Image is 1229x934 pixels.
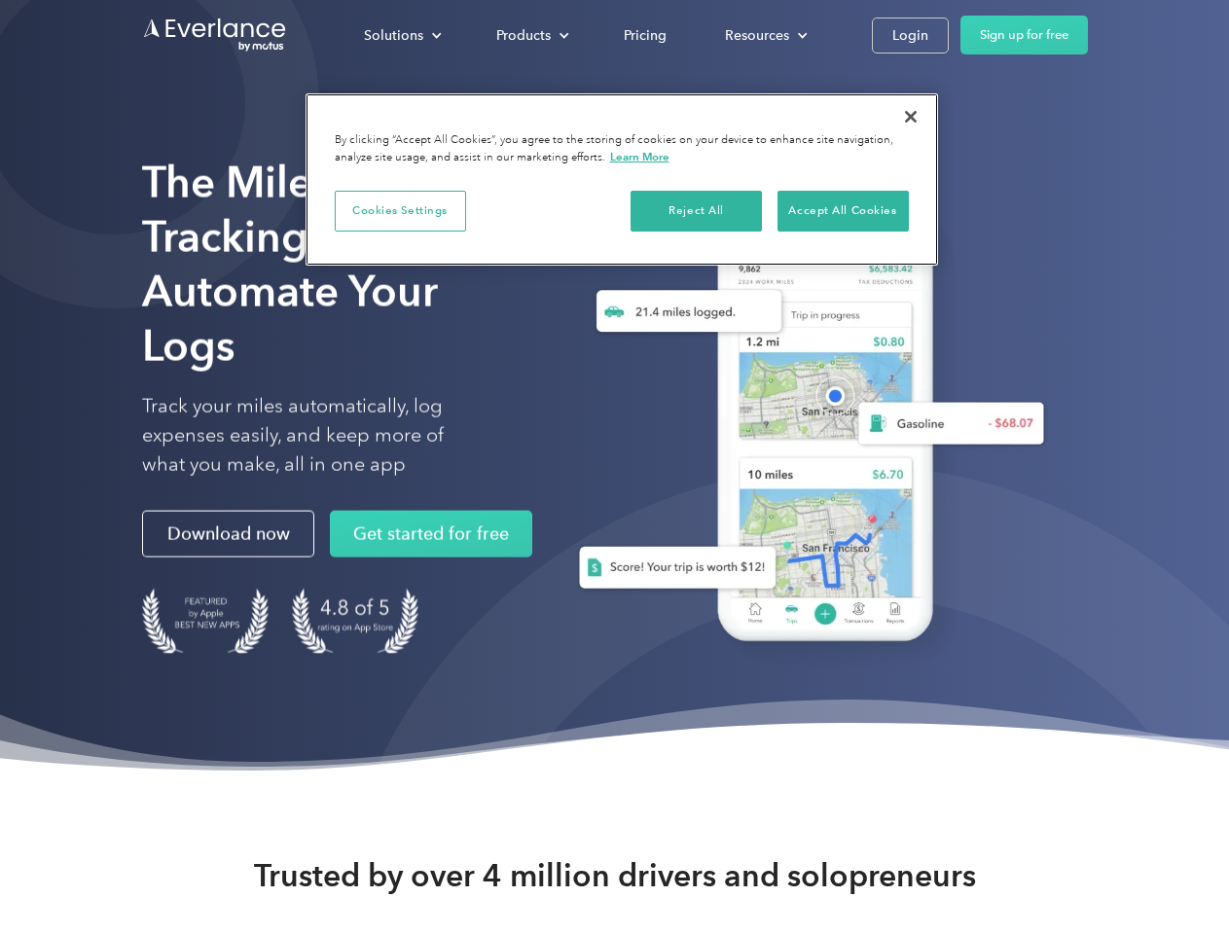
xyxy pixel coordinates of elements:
a: Login [872,18,949,54]
button: Cookies Settings [335,191,466,232]
button: Close [889,95,932,138]
img: 4.9 out of 5 stars on the app store [292,589,418,654]
a: More information about your privacy, opens in a new tab [610,150,669,163]
div: Products [496,23,551,48]
p: Track your miles automatically, log expenses easily, and keep more of what you make, all in one app [142,392,489,480]
a: Download now [142,511,314,557]
div: Resources [725,23,789,48]
div: Privacy [306,93,938,266]
div: Pricing [624,23,667,48]
div: Products [477,18,585,53]
strong: Trusted by over 4 million drivers and solopreneurs [254,856,976,895]
img: Everlance, mileage tracker app, expense tracking app [548,185,1060,670]
div: Resources [705,18,823,53]
div: Cookie banner [306,93,938,266]
div: By clicking “Accept All Cookies”, you agree to the storing of cookies on your device to enhance s... [335,132,909,166]
a: Get started for free [330,511,532,557]
button: Reject All [631,191,762,232]
img: Badge for Featured by Apple Best New Apps [142,589,269,654]
div: Solutions [344,18,457,53]
div: Solutions [364,23,423,48]
div: Login [892,23,928,48]
a: Sign up for free [960,16,1088,54]
a: Go to homepage [142,17,288,54]
a: Pricing [604,18,686,53]
button: Accept All Cookies [777,191,909,232]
